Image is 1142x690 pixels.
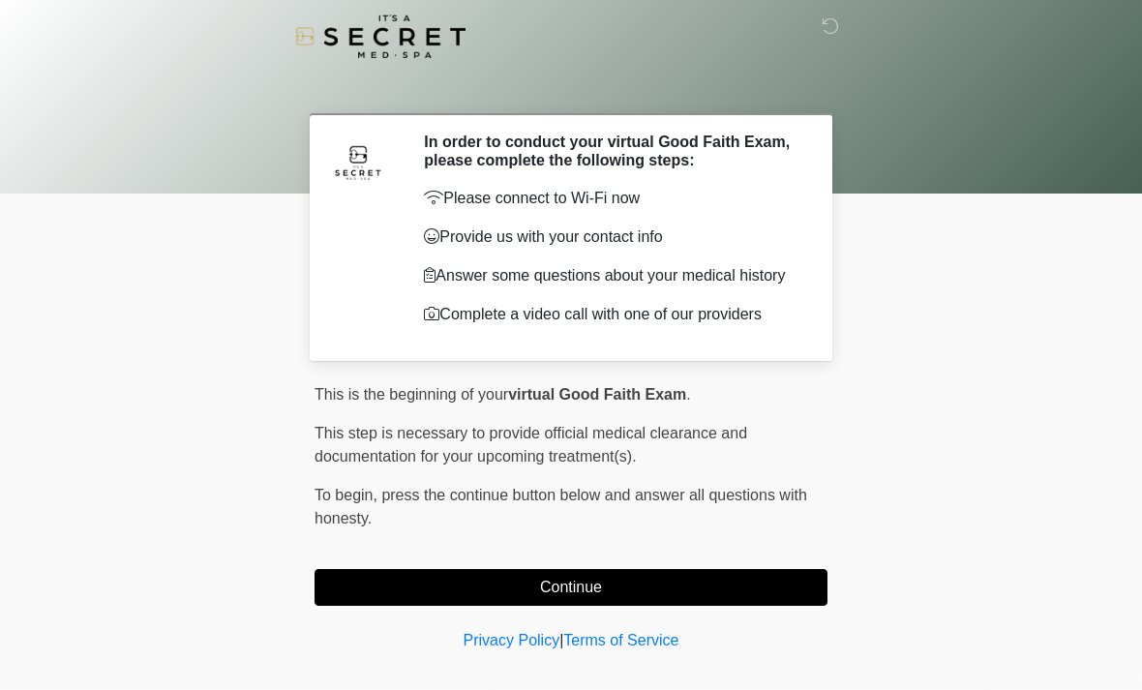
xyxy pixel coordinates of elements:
img: Agent Avatar [329,133,387,191]
p: Answer some questions about your medical history [424,264,798,287]
img: It's A Secret Med Spa Logo [295,15,466,58]
a: Privacy Policy [464,632,560,648]
span: press the continue button below and answer all questions with honesty. [315,487,807,526]
span: This step is necessary to provide official medical clearance and documentation for your upcoming ... [315,425,747,465]
p: Provide us with your contact info [424,225,798,249]
span: This is the beginning of your [315,386,508,403]
button: Continue [315,569,827,606]
p: Complete a video call with one of our providers [424,303,798,326]
h2: In order to conduct your virtual Good Faith Exam, please complete the following steps: [424,133,798,169]
a: | [559,632,563,648]
p: Please connect to Wi-Fi now [424,187,798,210]
a: Terms of Service [563,632,678,648]
span: . [686,386,690,403]
span: To begin, [315,487,381,503]
h1: ‎ ‎ [300,70,842,105]
strong: virtual Good Faith Exam [508,386,686,403]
